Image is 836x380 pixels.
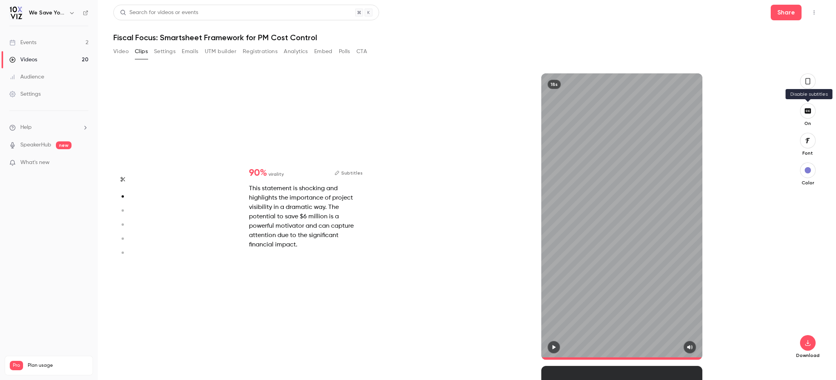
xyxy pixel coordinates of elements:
button: Analytics [284,45,308,58]
button: Emails [182,45,198,58]
img: We Save You Time! [10,7,22,19]
button: Embed [314,45,333,58]
button: CTA [356,45,367,58]
span: Pro [10,361,23,370]
div: 18s [548,80,561,89]
p: On [795,120,820,127]
p: Portrait [795,91,820,97]
button: Video [113,45,129,58]
span: Plan usage [28,362,88,369]
button: Registrations [243,45,277,58]
button: Polls [339,45,350,58]
p: Font [795,150,820,156]
iframe: Noticeable Trigger [79,159,88,166]
button: Subtitles [335,168,363,178]
a: SpeakerHub [20,141,51,149]
span: Help [20,123,32,132]
span: 90 % [249,168,267,178]
div: Videos [9,56,37,64]
p: Color [795,180,820,186]
button: UTM builder [205,45,236,58]
div: Events [9,39,36,46]
span: virality [269,171,284,178]
button: Top Bar Actions [808,6,820,19]
div: Search for videos or events [120,9,198,17]
h6: We Save You Time! [29,9,66,17]
span: new [56,141,72,149]
button: Settings [154,45,175,58]
div: Settings [9,90,41,98]
li: help-dropdown-opener [9,123,88,132]
button: Share [771,5,802,20]
p: Download [795,352,820,359]
button: Clips [135,45,148,58]
h1: Fiscal Focus: Smartsheet Framework for PM Cost Control [113,33,820,42]
div: This statement is shocking and highlights the importance of project visibility in a dramatic way.... [249,184,363,250]
span: What's new [20,159,50,167]
div: Audience [9,73,44,81]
